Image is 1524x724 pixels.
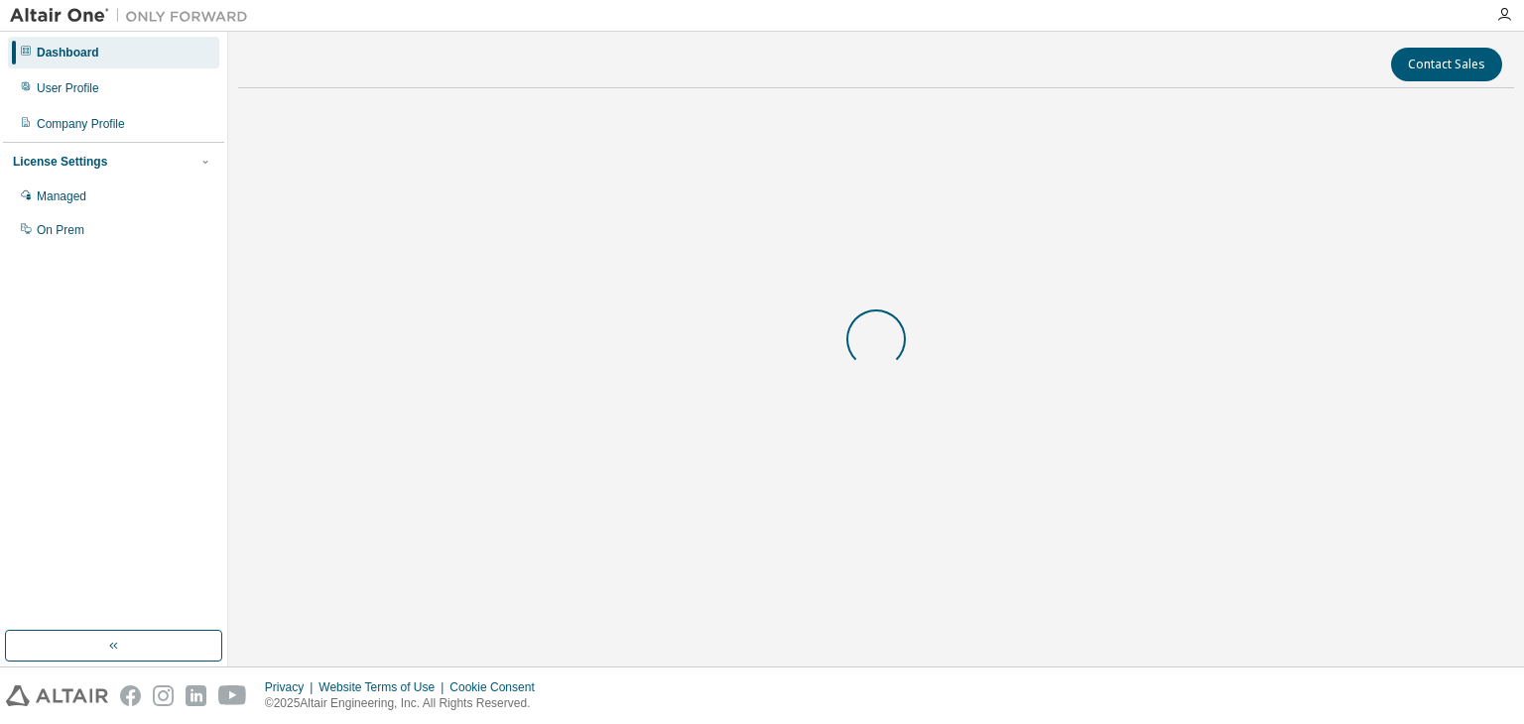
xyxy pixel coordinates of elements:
[37,222,84,238] div: On Prem
[37,116,125,132] div: Company Profile
[318,679,449,695] div: Website Terms of Use
[265,679,318,695] div: Privacy
[6,685,108,706] img: altair_logo.svg
[10,6,258,26] img: Altair One
[37,80,99,96] div: User Profile
[37,188,86,204] div: Managed
[1391,48,1502,81] button: Contact Sales
[449,679,546,695] div: Cookie Consent
[37,45,99,60] div: Dashboard
[218,685,247,706] img: youtube.svg
[13,154,107,170] div: License Settings
[153,685,174,706] img: instagram.svg
[265,695,547,712] p: © 2025 Altair Engineering, Inc. All Rights Reserved.
[186,685,206,706] img: linkedin.svg
[120,685,141,706] img: facebook.svg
